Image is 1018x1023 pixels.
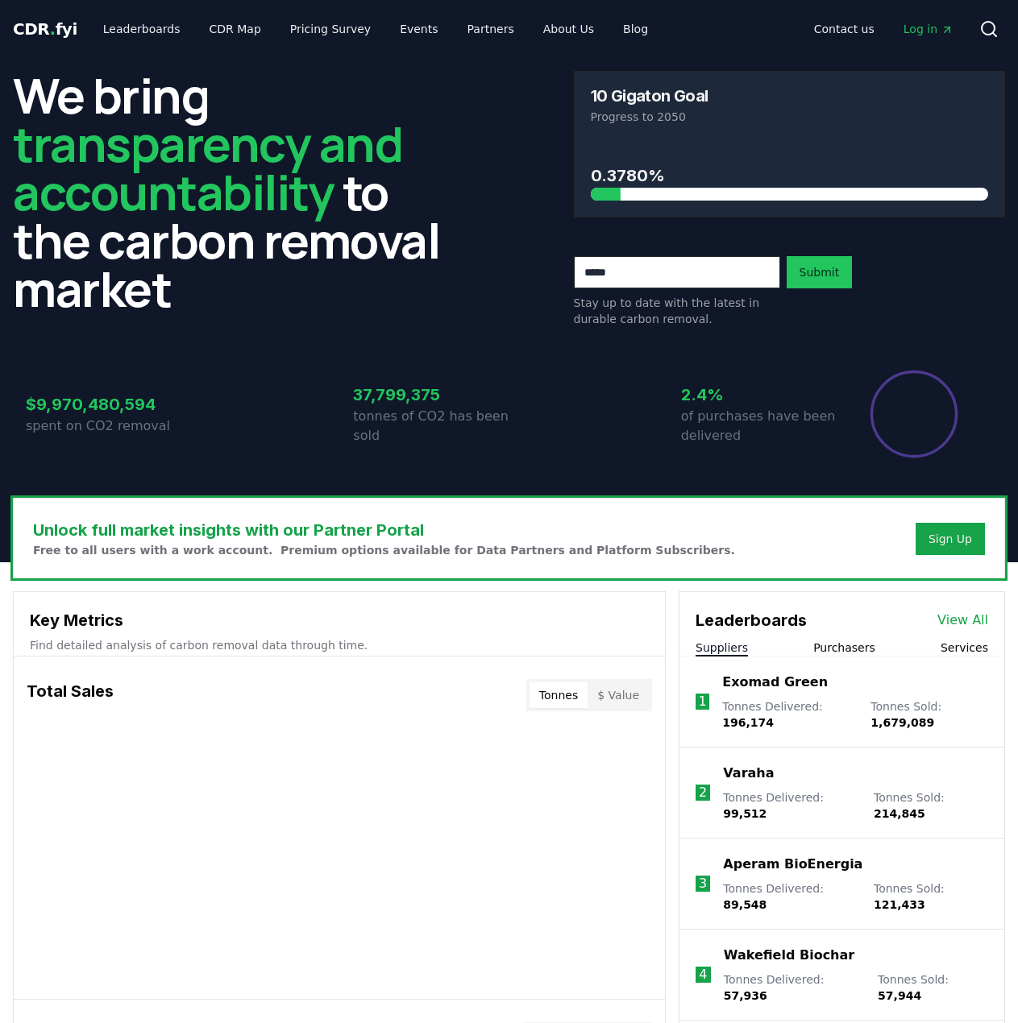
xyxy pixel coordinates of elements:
p: Tonnes Delivered : [722,698,854,731]
span: 89,548 [723,898,767,911]
h3: $9,970,480,594 [26,392,181,416]
p: 3 [699,874,707,893]
p: Stay up to date with the latest in durable carbon removal. [574,295,780,327]
p: spent on CO2 removal [26,416,181,436]
h3: Key Metrics [30,608,649,632]
h3: Unlock full market insights with our Partner Portal [33,518,735,542]
span: . [50,19,56,39]
span: 1,679,089 [870,716,934,729]
button: Suppliers [696,640,748,656]
a: Leaderboards [90,14,193,43]
p: Tonnes Sold : [870,698,988,731]
nav: Main [801,14,966,43]
a: Blog [610,14,661,43]
p: Tonnes Sold : [878,971,988,1004]
span: 214,845 [874,807,925,820]
a: CDR.fyi [13,18,77,40]
span: Log in [904,21,954,37]
h3: Leaderboards [696,608,807,632]
p: Find detailed analysis of carbon removal data through time. [30,637,649,653]
p: of purchases have been delivered [681,407,837,445]
a: CDR Map [197,14,274,43]
button: $ Value [588,682,649,708]
button: Sign Up [916,523,985,555]
a: Aperam BioEnergia [723,855,862,874]
div: Percentage of sales delivered [869,369,959,459]
a: Sign Up [929,531,972,547]
button: Services [941,640,988,656]
p: 4 [699,965,707,984]
p: 1 [699,692,707,711]
p: Free to all users with a work account. Premium options available for Data Partners and Platform S... [33,542,735,558]
span: CDR fyi [13,19,77,39]
span: 99,512 [723,807,767,820]
h3: 10 Gigaton Goal [591,88,708,104]
p: Tonnes Delivered : [724,971,862,1004]
p: tonnes of CO2 has been sold [353,407,509,445]
button: Purchasers [813,640,875,656]
a: Exomad Green [722,673,828,692]
a: About Us [530,14,607,43]
a: Partners [455,14,527,43]
a: View All [937,611,988,630]
span: 57,944 [878,989,921,1002]
nav: Main [90,14,661,43]
a: Contact us [801,14,887,43]
h3: 2.4% [681,383,837,407]
a: Wakefield Biochar [724,946,854,965]
a: Pricing Survey [277,14,384,43]
a: Events [387,14,451,43]
span: 196,174 [722,716,774,729]
a: Log in [891,14,966,43]
p: Progress to 2050 [591,109,989,125]
h3: Total Sales [27,679,114,711]
span: 121,433 [874,898,925,911]
h3: 0.3780% [591,164,989,188]
p: 2 [699,783,707,802]
span: 57,936 [724,989,767,1002]
p: Tonnes Sold : [874,880,988,913]
p: Tonnes Delivered : [723,789,858,822]
a: Varaha [723,764,774,783]
p: Tonnes Sold : [874,789,988,822]
h3: 37,799,375 [353,383,509,407]
button: Tonnes [530,682,588,708]
h2: We bring to the carbon removal market [13,71,445,313]
span: transparency and accountability [13,110,402,225]
p: Tonnes Delivered : [723,880,858,913]
button: Submit [787,256,853,288]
